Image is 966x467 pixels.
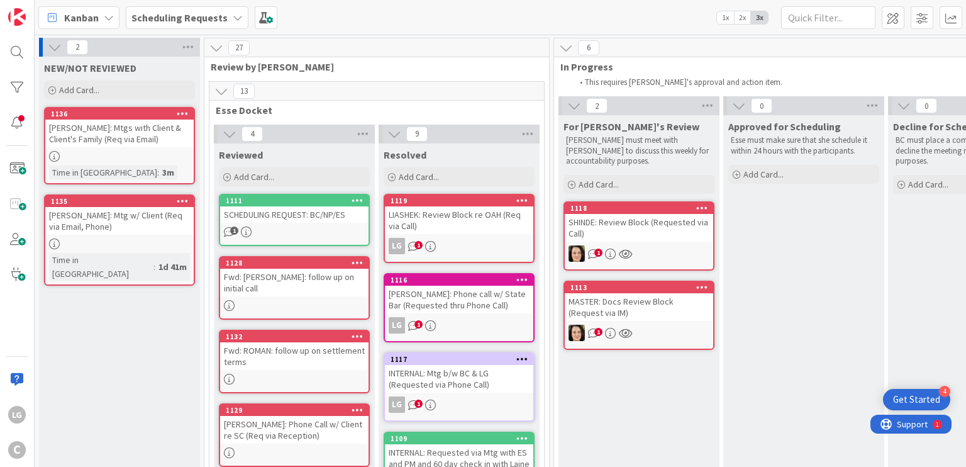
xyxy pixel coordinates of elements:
span: : [157,166,159,179]
div: 1117 [385,354,533,365]
div: 1132 [226,332,369,341]
b: Scheduling Requests [131,11,228,24]
div: Get Started [893,393,940,406]
div: 3m [159,166,177,179]
span: 13 [233,84,255,99]
div: 1118 [565,203,713,214]
span: For Breanna's Review [563,120,699,133]
span: 0 [916,98,937,113]
div: 1116 [391,276,533,284]
div: Time in [GEOGRAPHIC_DATA] [49,166,157,179]
p: Esse must make sure that she schedule it within 24 hours with the participants. [731,135,877,156]
div: 1116[PERSON_NAME]: Phone call w/ State Bar (Requested thru Phone Call) [385,274,533,313]
div: 1135 [51,197,194,206]
span: 1 [594,328,602,336]
div: [PERSON_NAME]: Phone Call w/ Client re SC (Req via Reception) [220,416,369,444]
div: 4 [939,386,950,397]
div: 1113 [570,283,713,292]
div: 1128Fwd: [PERSON_NAME]: follow up on initial call [220,257,369,296]
div: 1113 [565,282,713,293]
span: 9 [406,127,428,142]
div: MASTER: Docs Review Block (Request via IM) [565,293,713,321]
img: BL [569,245,585,262]
span: Add Card... [234,171,274,183]
div: INTERNAL: Mtg b/w BC & LG (Requested via Phone Call) [385,365,533,393]
span: Esse Docket [216,104,528,116]
div: Fwd: ROMAN: follow up on settlement terms [220,342,369,370]
span: Kanban [64,10,99,25]
span: Add Card... [579,179,619,190]
input: Quick Filter... [781,6,875,29]
div: [PERSON_NAME]: Mtgs with Client & Client's Family (Req via Email) [45,120,194,147]
span: 1x [717,11,734,24]
img: Visit kanbanzone.com [8,8,26,26]
span: 4 [241,127,263,142]
span: 6 [578,40,599,55]
span: 2 [586,98,608,113]
div: 1113MASTER: Docs Review Block (Request via IM) [565,282,713,321]
div: 1136 [51,110,194,118]
div: 1135[PERSON_NAME]: Mtg w/ Client (Req via Email, Phone) [45,196,194,235]
div: 1129 [226,406,369,415]
div: 1119 [391,196,533,205]
div: LG [389,238,405,254]
div: 1 [65,5,69,15]
span: Add Card... [399,171,439,183]
div: 1128 [226,259,369,267]
div: LG [385,397,533,413]
span: 1 [230,227,238,235]
span: Resolved [384,149,426,161]
div: [PERSON_NAME]: Phone call w/ State Bar (Requested thru Phone Call) [385,286,533,313]
div: 1129[PERSON_NAME]: Phone Call w/ Client re SC (Req via Reception) [220,405,369,444]
div: SHINDE: Review Block (Requested via Call) [565,214,713,242]
span: 1 [594,249,602,257]
span: 0 [751,98,772,113]
div: 1109 [385,433,533,444]
div: 1135 [45,196,194,207]
div: Time in [GEOGRAPHIC_DATA] [49,253,153,281]
div: 1111 [220,195,369,206]
div: 1128 [220,257,369,269]
span: 1 [414,320,423,329]
p: [PERSON_NAME] must meet with [PERSON_NAME] to discuss this weekly for accountability purposes. [566,135,712,166]
div: 1117 [391,355,533,364]
div: 1d 41m [155,260,190,274]
div: SCHEDULING REQUEST: BC/NP/ES [220,206,369,223]
span: Review by Esse [211,60,533,73]
div: LG [389,397,405,413]
span: Approved for Scheduling [728,120,841,133]
div: 1118 [570,204,713,213]
div: 1132Fwd: ROMAN: follow up on settlement terms [220,331,369,370]
div: Fwd: [PERSON_NAME]: follow up on initial call [220,269,369,296]
span: 3x [751,11,768,24]
div: Open Get Started checklist, remaining modules: 4 [883,389,950,410]
span: Add Card... [908,179,948,190]
div: LG [389,317,405,334]
div: BL [565,245,713,262]
div: 1136[PERSON_NAME]: Mtgs with Client & Client's Family (Req via Email) [45,108,194,147]
div: LG [385,317,533,334]
div: 1111 [226,196,369,205]
span: NEW/NOT REVIEWED [44,62,136,74]
div: LIASHEK: Review Block re OAH (Req via Call) [385,206,533,234]
div: LG [8,406,26,424]
div: 1111SCHEDULING REQUEST: BC/NP/ES [220,195,369,223]
div: [PERSON_NAME]: Mtg w/ Client (Req via Email, Phone) [45,207,194,235]
div: 1136 [45,108,194,120]
span: : [153,260,155,274]
div: 1117INTERNAL: Mtg b/w BC & LG (Requested via Phone Call) [385,354,533,393]
div: 1109 [391,434,533,443]
span: 1 [414,400,423,408]
span: Support [26,2,57,17]
div: 1119 [385,195,533,206]
div: C [8,441,26,459]
div: 1116 [385,274,533,286]
div: 1129 [220,405,369,416]
span: 2x [734,11,751,24]
span: 2 [67,40,88,55]
img: BL [569,325,585,341]
div: LG [385,238,533,254]
span: 27 [228,40,250,55]
span: Add Card... [743,169,784,180]
div: 1118SHINDE: Review Block (Requested via Call) [565,203,713,242]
